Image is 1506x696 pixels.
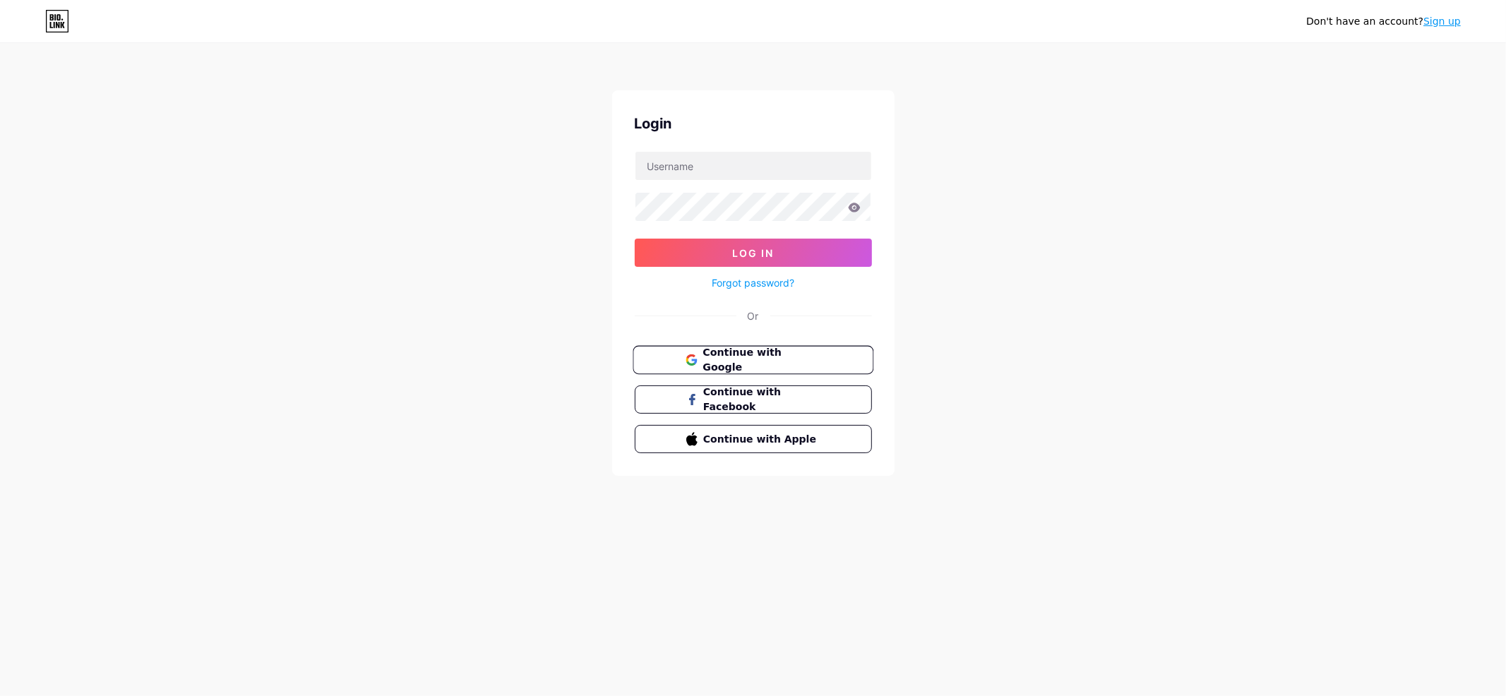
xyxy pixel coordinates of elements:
input: Username [635,152,871,180]
div: Or [748,308,759,323]
span: Continue with Facebook [703,385,820,414]
a: Sign up [1423,16,1461,27]
span: Continue with Google [703,345,820,376]
button: Continue with Google [633,346,873,375]
button: Continue with Facebook [635,385,872,414]
button: Log In [635,239,872,267]
a: Forgot password? [712,275,794,290]
div: Don't have an account? [1306,14,1461,29]
span: Log In [732,247,774,259]
span: Continue with Apple [703,432,820,447]
a: Continue with Google [635,346,872,374]
div: Login [635,113,872,134]
button: Continue with Apple [635,425,872,453]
